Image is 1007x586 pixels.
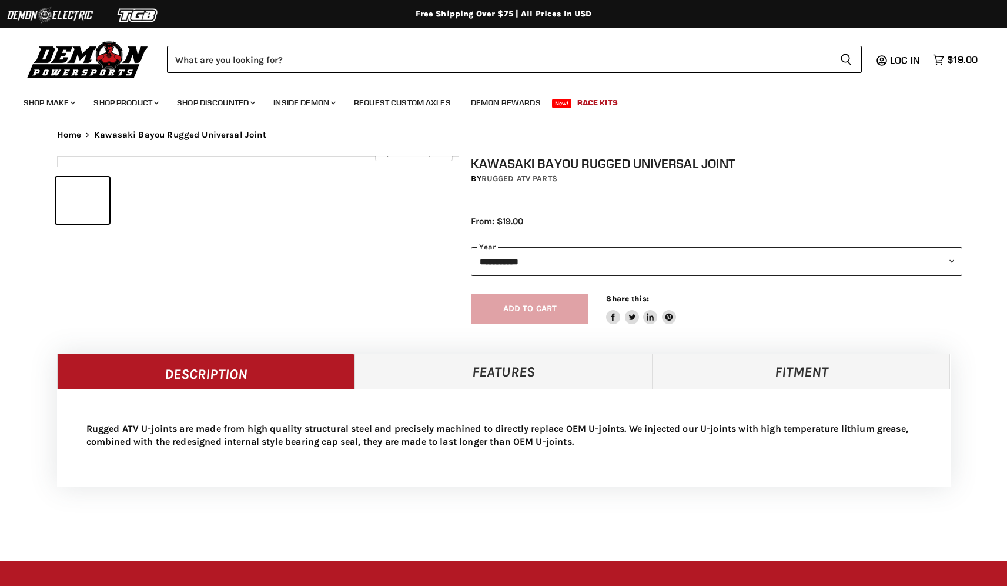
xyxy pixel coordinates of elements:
[56,177,109,224] button: IMAGE thumbnail
[168,91,262,115] a: Shop Discounted
[34,9,974,19] div: Free Shipping Over $75 | All Prices In USD
[653,354,951,389] a: Fitment
[85,91,166,115] a: Shop Product
[947,54,978,65] span: $19.00
[606,294,648,303] span: Share this:
[24,38,152,80] img: Demon Powersports
[57,130,82,140] a: Home
[471,247,962,276] select: year
[481,174,557,184] a: Rugged ATV Parts
[927,51,983,68] a: $19.00
[167,46,831,73] input: Search
[345,91,460,115] a: Request Custom Axles
[890,54,920,66] span: Log in
[34,130,974,140] nav: Breadcrumbs
[354,354,653,389] a: Features
[885,55,927,65] a: Log in
[6,4,94,26] img: Demon Electric Logo 2
[381,148,446,157] span: Click to expand
[94,4,182,26] img: TGB Logo 2
[94,130,266,140] span: Kawasaki Bayou Rugged Universal Joint
[831,46,862,73] button: Search
[462,91,550,115] a: Demon Rewards
[471,156,962,171] h1: Kawasaki Bayou Rugged Universal Joint
[15,91,82,115] a: Shop Make
[167,46,862,73] form: Product
[15,86,975,115] ul: Main menu
[568,91,627,115] a: Race Kits
[471,172,962,185] div: by
[471,216,523,227] span: From: $19.00
[606,294,676,325] aside: Share this:
[552,99,572,108] span: New!
[57,354,355,389] a: Description
[86,422,921,448] p: Rugged ATV U-joints are made from high quality structural steel and precisely machined to directl...
[265,91,343,115] a: Inside Demon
